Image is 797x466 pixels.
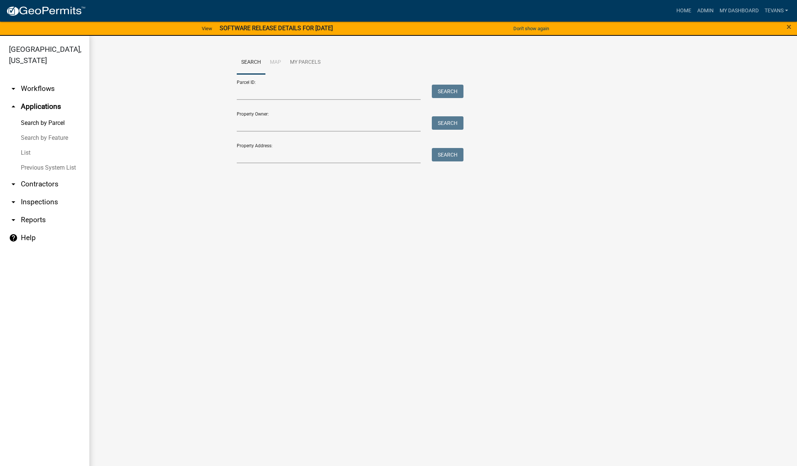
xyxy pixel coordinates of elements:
button: Search [432,116,463,130]
a: View [199,22,215,35]
span: × [787,22,791,32]
a: My Dashboard [717,4,762,18]
button: Search [432,85,463,98]
i: arrow_drop_down [9,215,18,224]
i: arrow_drop_up [9,102,18,111]
a: tevans [762,4,791,18]
strong: SOFTWARE RELEASE DETAILS FOR [DATE] [220,25,333,32]
a: My Parcels [286,51,325,75]
i: help [9,233,18,242]
i: arrow_drop_down [9,84,18,93]
button: Close [787,22,791,31]
a: Search [237,51,265,75]
button: Don't show again [510,22,552,35]
i: arrow_drop_down [9,180,18,189]
a: Home [673,4,694,18]
a: Admin [694,4,717,18]
i: arrow_drop_down [9,198,18,207]
button: Search [432,148,463,161]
